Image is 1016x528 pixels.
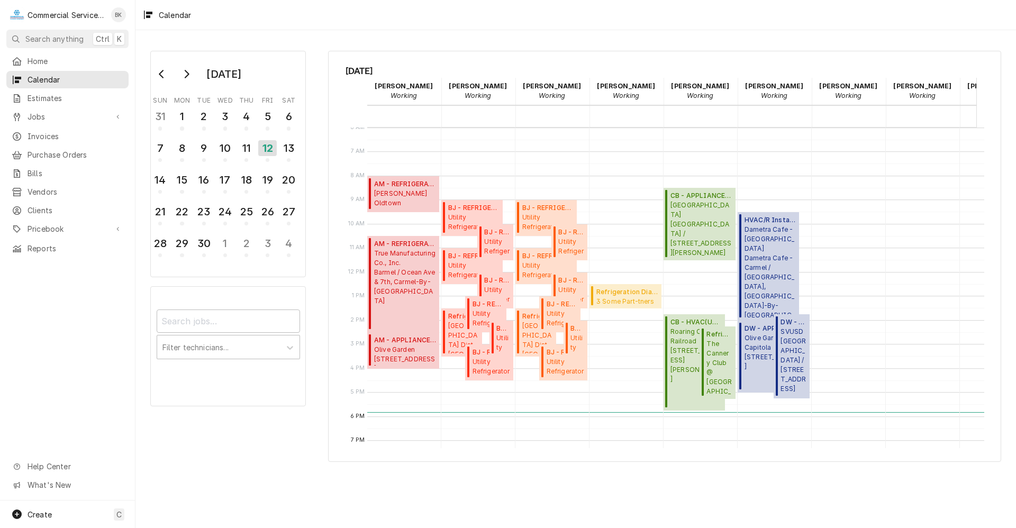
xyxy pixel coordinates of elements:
[835,92,861,99] em: Working
[489,321,514,357] div: BJ - REFRIGERATION(Finalized)Utility Refrigerator*ASD - [PERSON_NAME] School / [STREET_ADDRESS][P...
[558,237,584,257] span: Utility Refrigerator* ASD - [PERSON_NAME][GEOGRAPHIC_DATA] / [STREET_ADDRESS][PERSON_NAME]
[367,236,440,332] div: AM - REFRIGERATION(Active)True Manufacturing Co., Inc.Barmel / Ocean Ave & 7th, Carmel-By-[GEOGRA...
[477,272,513,308] div: BJ - REFRIGERATION(Finalized)Utility Refrigerator*ASD - [PERSON_NAME] School / [STREET_ADDRESS]
[441,78,515,104] div: Bill Key - Working
[547,309,577,329] span: Utility Refrigerator* ASD - [GEOGRAPHIC_DATA] / [STREET_ADDRESS]
[217,108,233,124] div: 3
[812,78,886,104] div: Joey Gallegos - Working
[449,82,507,90] strong: [PERSON_NAME]
[589,78,664,104] div: Brian Key - Working
[477,224,513,260] div: BJ - REFRIGERATION(Finalized)Utility Refrigerator*ASD - [PERSON_NAME][GEOGRAPHIC_DATA] / [STREET_...
[687,92,713,99] em: Working
[280,204,297,220] div: 27
[539,296,580,332] div: BJ - REFRIGERATION(Finalized)Utility Refrigerator*ASD - [GEOGRAPHIC_DATA] / [STREET_ADDRESS]
[465,92,491,99] em: Working
[347,243,368,252] span: 11 AM
[374,239,436,249] span: AM - REFRIGERATION ( Active )
[774,314,810,398] div: [Service] DW - REFRIGERATION SVUSD Scotts Valley Middle School / 8 Bean Creek Rd, Scotts Valley, ...
[522,321,553,353] span: [GEOGRAPHIC_DATA] Dist. [GEOGRAPHIC_DATA] / [STREET_ADDRESS]
[700,326,736,399] div: Refrigeration Diagnostic(Uninvoiced)The Cannery Club @ [GEOGRAPHIC_DATA][STREET_ADDRESS][PERSON_N...
[238,204,255,220] div: 25
[441,248,503,284] div: BJ - REFRIGERATION(Finalized)Utility Refrigerator*ASD - [PERSON_NAME] / [STREET_ADDRESS]
[477,272,513,308] div: [Service] BJ - REFRIGERATION Utility Refrigerator* ASD - Frank Paul School / 1300 Rider Ave, Sali...
[6,240,129,257] a: Reports
[28,223,107,234] span: Pricebook
[745,324,806,333] span: DW - APPLIANCE ( Past Due )
[196,172,212,188] div: 16
[6,183,129,201] a: Vendors
[700,326,736,399] div: [Service] Refrigeration Diagnostic The Cannery Club @ Twin Oaks 2070 McClellan St, Hollister, CA ...
[515,200,577,236] div: [Service] BJ - REFRIGERATION Utility Refrigerator* ASD - Alisal Elementary / 1437 Del Monte Ave, ...
[6,146,129,163] a: Purchase Orders
[6,458,129,475] a: Go to Help Center
[465,296,506,332] div: [Service] BJ - REFRIGERATION Utility Refrigerator* ASD - Fremont Elementary / 1255 E Market St, S...
[171,93,193,105] th: Monday
[523,82,581,90] strong: [PERSON_NAME]
[484,276,510,285] span: BJ - REFRIGERATION ( Finalized )
[28,56,123,67] span: Home
[6,52,129,70] a: Home
[596,297,658,305] span: 3 Some Part-tners LLC [STREET_ADDRESS]
[174,140,190,156] div: 8
[473,357,511,377] span: Utility Refrigerator* ASD - [PERSON_NAME] School / [STREET_ADDRESS]
[670,201,732,257] span: [GEOGRAPHIC_DATA] [GEOGRAPHIC_DATA] / [STREET_ADDRESS][PERSON_NAME]
[10,7,24,22] div: C
[441,248,503,284] div: [Service] BJ - REFRIGERATION Utility Refrigerator* ASD - Ceasar Chavez / 1225 Towt St, Salinas, C...
[238,108,255,124] div: 4
[111,7,126,22] div: BK
[280,108,297,124] div: 6
[448,312,479,321] span: Refrigeration Installation ( Uninvoiced )
[781,327,806,394] span: SVUSD [GEOGRAPHIC_DATA] / [STREET_ADDRESS]
[348,147,368,156] span: 7 AM
[745,333,806,371] span: Olive Garden - Capitola [STREET_ADDRESS]
[539,344,587,380] div: BJ - REFRIGERATION(Finalized)Utility Refrigerator*ASD - [PERSON_NAME] School / [STREET_ADDRESS]
[214,93,235,105] th: Wednesday
[448,261,500,281] span: Utility Refrigerator* ASD - [PERSON_NAME] / [STREET_ADDRESS]
[664,78,738,104] div: Carson Bourdet - Working
[597,82,655,90] strong: [PERSON_NAME]
[217,140,233,156] div: 10
[539,92,565,99] em: Working
[558,276,584,285] span: BJ - REFRIGERATION ( Finalized )
[441,200,503,236] div: [Service] BJ - REFRIGERATION Utility Refrigerator* ASD - Alisal Elementary / 1437 Del Monte Ave, ...
[391,92,417,99] em: Working
[589,284,662,308] div: [Job Walk] Refrigeration Diagnostic 3 Some Part-tners LLC 1100 S Main St, Salinas, CA 93901 ID: J...
[515,248,577,284] div: [Service] BJ - REFRIGERATION Utility Refrigerator* ASD - Ceasar Chavez / 1225 Towt St, Salinas, C...
[706,330,732,339] span: Refrigeration Diagnostic ( Uninvoiced )
[259,108,276,124] div: 5
[174,204,190,220] div: 22
[367,176,440,212] div: AM - REFRIGERATION(Finalized)[PERSON_NAME] Oldtown[STREET_ADDRESS]
[6,108,129,125] a: Go to Jobs
[174,172,190,188] div: 15
[28,186,123,197] span: Vendors
[515,248,577,284] div: BJ - REFRIGERATION(Finalized)Utility Refrigerator*ASD - [PERSON_NAME] / [STREET_ADDRESS]
[547,357,585,377] span: Utility Refrigerator* ASD - [PERSON_NAME] School / [STREET_ADDRESS]
[259,204,276,220] div: 26
[448,213,500,233] span: Utility Refrigerator* ASD - [GEOGRAPHIC_DATA] / [STREET_ADDRESS]
[893,82,951,90] strong: [PERSON_NAME]
[28,93,123,104] span: Estimates
[152,204,168,220] div: 21
[280,172,297,188] div: 20
[258,140,277,156] div: 12
[496,324,510,333] span: BJ - REFRIGERATION ( Finalized )
[551,272,587,308] div: BJ - REFRIGERATION(Finalized)Utility Refrigerator*ASD - [PERSON_NAME] School / [STREET_ADDRESS]
[238,235,255,251] div: 2
[745,225,796,317] span: Dametra Cafe - [GEOGRAPHIC_DATA] Dametra Cafe - Carmel / [GEOGRAPHIC_DATA], [GEOGRAPHIC_DATA]-By-...
[547,348,585,357] span: BJ - REFRIGERATION ( Finalized )
[819,82,877,90] strong: [PERSON_NAME]
[781,317,806,327] span: DW - REFRIGERATION ( Uninvoiced )
[6,89,129,107] a: Estimates
[570,324,584,333] span: BJ - REFRIGERATION ( Finalized )
[348,340,368,348] span: 3 PM
[448,321,479,353] span: [GEOGRAPHIC_DATA] Dist. [GEOGRAPHIC_DATA] / [STREET_ADDRESS]
[738,212,799,321] div: [Service] HVAC/R Installation Dametra Cafe - Carmel Dametra Cafe - Carmel / Ocean Ave, Carmel-By-...
[157,309,300,333] input: Search jobs...
[441,308,483,357] div: Refrigeration Installation(Uninvoiced)[GEOGRAPHIC_DATA] Dist.[GEOGRAPHIC_DATA] / [STREET_ADDRESS]
[441,200,503,236] div: BJ - REFRIGERATION(Finalized)Utility Refrigerator*ASD - [GEOGRAPHIC_DATA] / [STREET_ADDRESS]
[484,237,510,257] span: Utility Refrigerator* ASD - [PERSON_NAME][GEOGRAPHIC_DATA] / [STREET_ADDRESS][PERSON_NAME]
[515,78,589,104] div: Brandon Johnson - Working
[25,33,84,44] span: Search anything
[6,30,129,48] button: Search anythingCtrlK
[117,33,122,44] span: K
